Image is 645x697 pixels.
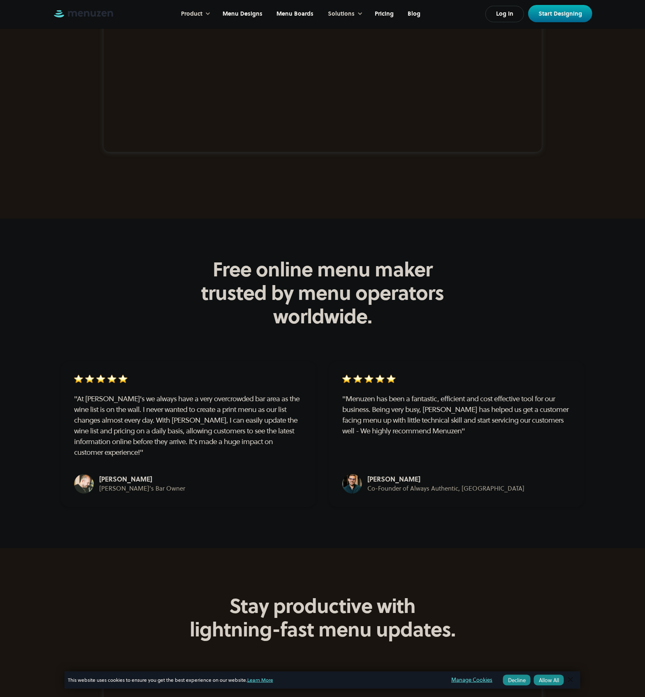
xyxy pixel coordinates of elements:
[367,484,524,493] p: Co-Founder of Always Authentic, [GEOGRAPHIC_DATA]
[564,674,576,686] a: Dismiss Banner
[99,475,185,484] p: [PERSON_NAME]
[269,1,320,27] a: Menu Boards
[528,5,592,22] a: Start Designing
[367,475,524,484] p: [PERSON_NAME]
[451,676,492,685] a: Manage Cookies
[342,393,571,436] div: "Menuzen has been a fantastic, efficient and cost effective tool for our business. Being very bus...
[534,675,564,685] button: Allow All
[400,1,427,27] a: Blog
[74,393,303,458] div: "At [PERSON_NAME]'s we always have a very overcrowded bar area as the wine list is on the wall. I...
[503,675,531,685] button: Decline
[485,6,524,22] a: Log In
[173,1,215,27] div: Product
[99,484,185,493] p: [PERSON_NAME]’s Bar Owner
[181,9,203,19] div: Product
[320,1,367,27] div: Solutions
[68,676,440,684] span: This website uses cookies to ensure you get the best experience on our website.
[247,676,273,683] a: Learn More
[215,1,269,27] a: Menu Designs
[190,258,455,328] h2: Free online menu maker trusted by menu operators worldwide.
[189,594,456,641] strong: Stay productive with lightning-fast menu updates.
[328,9,355,19] div: Solutions
[367,1,400,27] a: Pricing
